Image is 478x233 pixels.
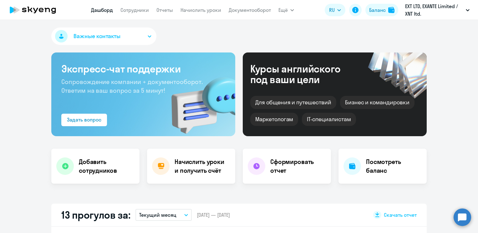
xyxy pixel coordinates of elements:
[67,116,101,123] div: Задать вопрос
[91,7,113,13] a: Дашборд
[402,2,473,17] button: EXT LTD, ‎EXANTE Limited / XNT ltd.
[340,96,414,109] div: Бизнес и командировки
[384,211,417,218] span: Скачать отчет
[61,114,107,126] button: Задать вопрос
[135,209,192,221] button: Текущий месяц
[329,6,335,14] span: RU
[302,113,356,126] div: IT-специалистам
[325,4,345,16] button: RU
[175,157,229,175] h4: Начислить уроки и получить счёт
[369,6,386,14] div: Баланс
[181,7,221,13] a: Начислить уроки
[229,7,271,13] a: Документооборот
[388,7,394,13] img: balance
[278,4,294,16] button: Ещё
[250,96,336,109] div: Для общения и путешествий
[61,209,130,221] h2: 13 прогулов за:
[365,4,398,16] button: Балансbalance
[61,62,225,75] h3: Экспресс-чат поддержки
[61,78,203,94] span: Сопровождение компании + документооборот. Ответим на ваш вопрос за 5 минут!
[250,113,298,126] div: Маркетологам
[270,157,326,175] h4: Сформировать отчет
[278,6,288,14] span: Ещё
[74,32,120,40] span: Важные контакты
[405,2,463,17] p: EXT LTD, ‎EXANTE Limited / XNT ltd.
[51,27,156,45] button: Важные контакты
[156,7,173,13] a: Отчеты
[79,157,135,175] h4: Добавить сотрудников
[162,66,235,136] img: bg-img
[139,211,176,219] p: Текущий месяц
[197,211,230,218] span: [DATE] — [DATE]
[366,157,422,175] h4: Посмотреть баланс
[120,7,149,13] a: Сотрудники
[250,63,357,85] div: Курсы английского под ваши цели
